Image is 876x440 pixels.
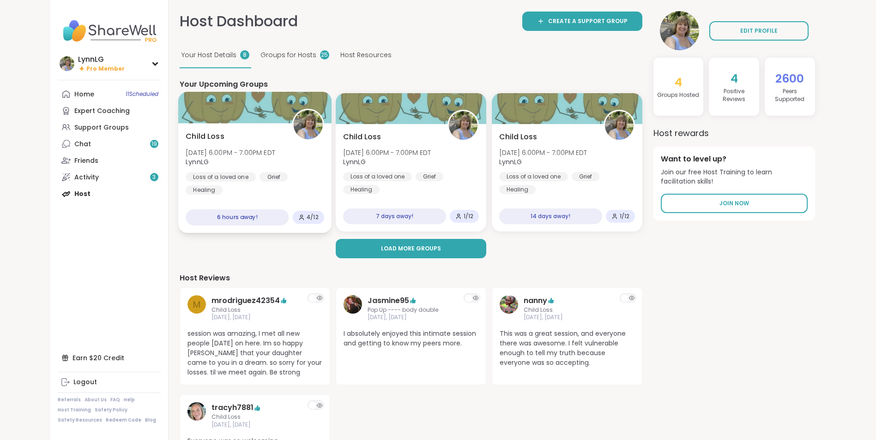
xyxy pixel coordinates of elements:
span: m [193,297,201,311]
img: nanny [500,295,518,314]
h4: Positive Review s [713,88,755,103]
span: 11 Scheduled [126,90,158,98]
a: About Us [85,397,107,403]
span: 19 [151,140,157,148]
div: Healing [343,185,380,194]
a: nanny [524,295,547,306]
span: Load more groups [381,244,441,253]
a: Host Training [58,407,91,413]
h1: Host Dashboard [180,11,298,32]
a: Jasmine95 [368,295,409,306]
span: 1 / 12 [464,213,473,220]
span: EDIT PROFILE [740,27,778,35]
div: Earn $20 Credit [58,350,161,366]
span: Child Loss [499,131,537,143]
span: [DATE], [DATE] [211,421,298,429]
div: Loss of a loved one [186,172,256,182]
a: Create a support group [522,12,642,31]
img: LynnLG [293,110,322,139]
div: Friends [74,156,98,166]
div: Healing [186,185,223,195]
a: tracyh7881 [187,402,206,429]
img: LynnLG [60,56,74,71]
div: Grief [260,172,288,182]
div: Loss of a loved one [499,172,568,181]
a: Home11Scheduled [58,86,161,102]
a: Chat19 [58,136,161,152]
a: EDIT PROFILE [709,21,809,41]
b: LynnLG [186,157,209,166]
a: Support Groups [58,119,161,136]
span: 4 [675,74,682,90]
span: Pro Member [86,65,125,73]
span: Create a support group [548,17,628,25]
span: [DATE], [DATE] [524,314,610,321]
a: Activity3 [58,169,161,185]
span: Join Now [719,199,749,208]
span: [DATE] 6:00PM - 7:00PM EDT [343,148,431,157]
a: m [187,295,206,322]
div: Logout [73,378,97,387]
div: 14 days away! [499,208,602,224]
img: LynnLG [449,111,477,140]
a: FAQ [110,397,120,403]
a: Referrals [58,397,81,403]
h4: Want to level up? [661,154,808,164]
img: tracyh7881 [187,402,206,421]
div: 7 days away! [343,208,446,224]
span: 1 / 12 [620,213,629,220]
div: 6 hours away! [186,209,289,226]
span: 4 [731,71,738,87]
h4: Your Upcoming Groups [180,79,642,89]
div: Grief [416,172,443,181]
span: Child Loss [211,306,298,314]
a: Help [124,397,135,403]
div: Expert Coaching [74,107,130,116]
span: This was a great session, and everyone there was awesome. I felt vulnerable enough to tell my tru... [500,329,634,368]
a: Friends [58,152,161,169]
h4: Peers Supported [768,88,811,103]
a: tracyh7881 [211,402,254,413]
img: LynnLG [660,11,699,50]
h4: Groups Hosted [657,91,699,99]
a: mrodriguez42354 [211,295,280,306]
div: 25 [320,50,329,59]
div: Home [74,90,94,99]
span: [DATE] 6:00PM - 7:00PM EDT [186,148,275,157]
h4: Host Reviews [180,273,642,283]
h3: Host rewards [653,127,815,139]
a: Safety Resources [58,417,102,423]
div: Activity [74,173,99,182]
span: session was amazing, I met all new people [DATE] on here. Im so happy [PERSON_NAME] that your dau... [187,329,322,377]
img: ShareWell Nav Logo [58,15,161,47]
span: Join our free Host Training to learn facilitation skills! [661,168,808,186]
span: [DATE], [DATE] [368,314,454,321]
a: Expert Coaching [58,102,161,119]
span: I absolutely enjoyed this intimate session and getting to know my peers more. [344,329,478,348]
span: [DATE], [DATE] [211,314,298,321]
span: 3 [152,173,156,181]
a: Join Now [661,194,808,213]
span: Child Loss [524,306,610,314]
a: Redeem Code [106,417,141,423]
span: Child Loss [211,413,298,421]
b: LynnLG [499,157,522,166]
img: LynnLG [605,111,634,140]
a: nanny [500,295,518,322]
a: Jasmine95 [344,295,362,322]
a: Safety Policy [95,407,127,413]
span: Host Resources [340,50,392,60]
div: Chat [74,140,91,149]
div: 8 [240,50,249,59]
div: Loss of a loved one [343,172,412,181]
b: LynnLG [343,157,366,166]
div: Grief [572,172,599,181]
span: Groups for Hosts [260,50,316,60]
a: Logout [58,374,161,391]
div: Support Groups [74,123,129,132]
img: Jasmine95 [344,295,362,314]
span: Child Loss [343,131,381,143]
span: 4 / 12 [307,214,319,221]
span: Your Host Details [181,50,236,60]
span: Child Loss [186,131,224,142]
